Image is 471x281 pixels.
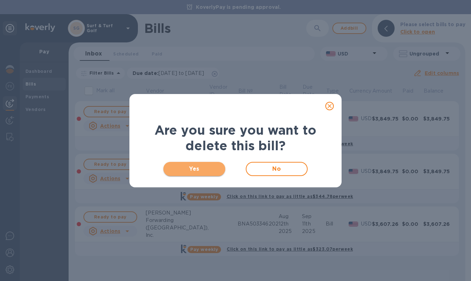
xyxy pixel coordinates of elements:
button: close [321,98,338,115]
button: No [246,162,308,176]
span: Yes [169,165,220,173]
button: Yes [163,162,225,176]
span: No [252,165,301,173]
b: Are you sure you want to delete this bill? [155,122,316,153]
